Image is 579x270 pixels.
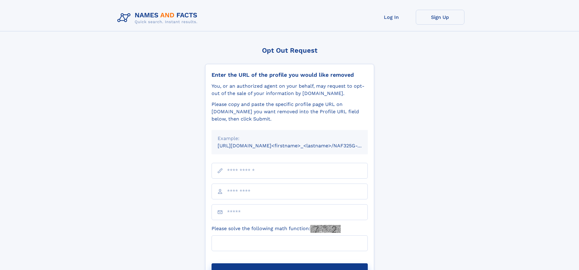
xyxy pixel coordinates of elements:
[218,143,379,149] small: [URL][DOMAIN_NAME]<firstname>_<lastname>/NAF325G-xxxxxxxx
[218,135,362,142] div: Example:
[115,10,202,26] img: Logo Names and Facts
[212,225,341,233] label: Please solve the following math function:
[212,72,368,78] div: Enter the URL of the profile you would like removed
[416,10,464,25] a: Sign Up
[212,101,368,123] div: Please copy and paste the specific profile page URL on [DOMAIN_NAME] you want removed into the Pr...
[212,82,368,97] div: You, or an authorized agent on your behalf, may request to opt-out of the sale of your informatio...
[205,47,374,54] div: Opt Out Request
[367,10,416,25] a: Log In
